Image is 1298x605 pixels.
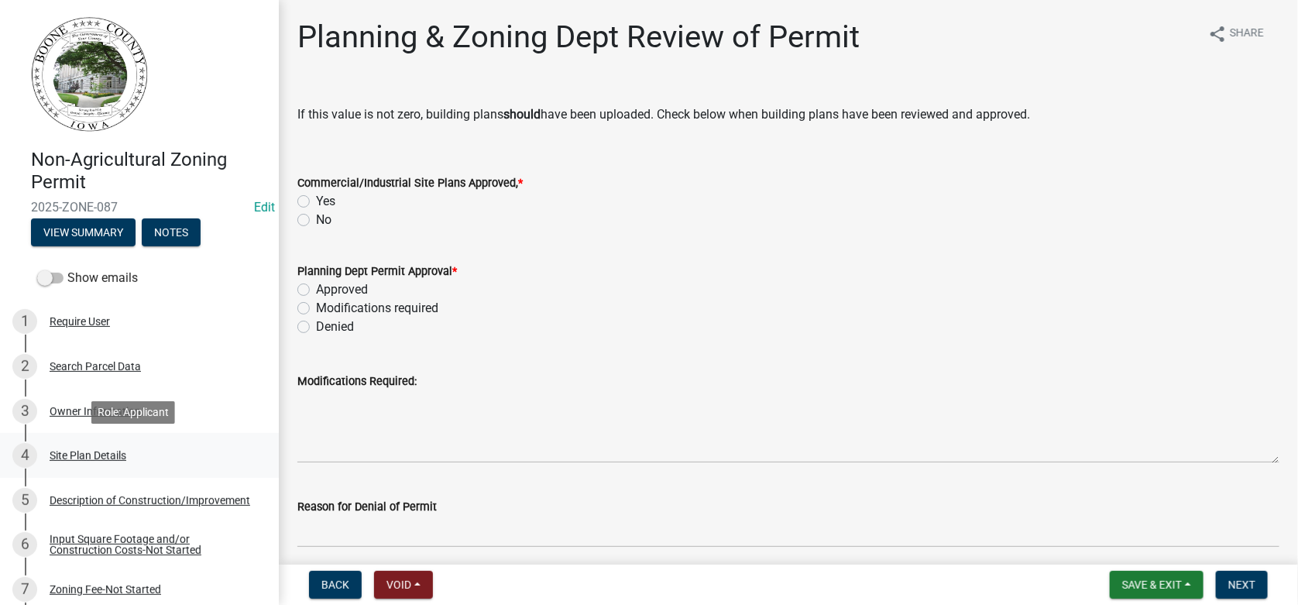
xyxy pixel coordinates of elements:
label: Reason for Denial of Permit [297,502,437,513]
span: Save & Exit [1122,579,1182,591]
img: Boone County, Iowa [31,16,149,132]
label: No [316,211,331,229]
button: Next [1216,571,1268,599]
div: 5 [12,488,37,513]
wm-modal-confirm: Edit Application Number [254,200,275,215]
h1: Planning & Zoning Dept Review of Permit [297,19,860,56]
a: Edit [254,200,275,215]
span: Void [386,579,411,591]
i: share [1208,25,1227,43]
div: Role: Applicant [91,401,175,424]
div: Description of Construction/Improvement [50,495,250,506]
wm-modal-confirm: Summary [31,227,136,239]
button: Save & Exit [1110,571,1204,599]
label: Denied [316,318,354,336]
span: 2025-ZONE-087 [31,200,248,215]
h4: Non-Agricultural Zoning Permit [31,149,266,194]
div: If this value is not zero, building plans have been uploaded. Check below when building plans hav... [297,87,1279,143]
label: Yes [316,192,335,211]
label: Commercial/Industrial Site Plans Approved, [297,178,523,189]
label: Show emails [37,269,138,287]
label: Planning Dept Permit Approval [297,266,457,277]
button: Notes [142,218,201,246]
div: Require User [50,316,110,327]
span: Back [321,579,349,591]
button: shareShare [1196,19,1276,49]
div: Search Parcel Data [50,361,141,372]
label: Modifications required [316,299,438,318]
button: View Summary [31,218,136,246]
div: 7 [12,577,37,602]
label: Approved [316,280,368,299]
button: Void [374,571,433,599]
label: Modifications Required: [297,376,417,387]
div: 4 [12,443,37,468]
div: 1 [12,309,37,334]
span: Next [1228,579,1255,591]
wm-modal-confirm: Notes [142,227,201,239]
div: 2 [12,354,37,379]
div: 6 [12,532,37,557]
div: Owner Information [50,406,141,417]
div: Input Square Footage and/or Construction Costs-Not Started [50,534,254,555]
button: Back [309,571,362,599]
b: should [503,107,541,122]
span: Share [1230,25,1264,43]
div: Site Plan Details [50,450,126,461]
div: 3 [12,399,37,424]
div: Zoning Fee-Not Started [50,584,161,595]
